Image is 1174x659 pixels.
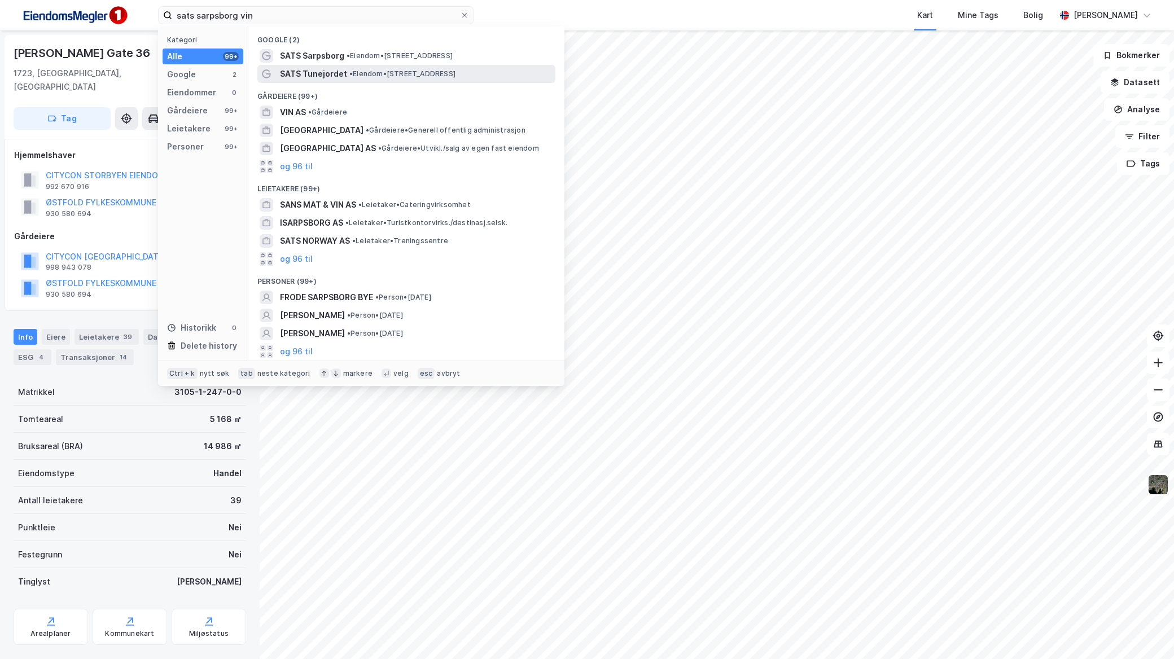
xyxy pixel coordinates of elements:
[14,67,185,94] div: 1723, [GEOGRAPHIC_DATA], [GEOGRAPHIC_DATA]
[46,290,91,299] div: 930 580 694
[172,7,460,24] input: Søk på adresse, matrikkel, gårdeiere, leietakere eller personer
[358,200,362,209] span: •
[349,69,455,78] span: Eiendom • [STREET_ADDRESS]
[167,321,216,335] div: Historikk
[347,329,403,338] span: Person • [DATE]
[280,234,350,248] span: SATS NORWAY AS
[1101,71,1169,94] button: Datasett
[358,200,471,209] span: Leietaker • Cateringvirksomhet
[18,494,83,507] div: Antall leietakere
[42,329,70,345] div: Eiere
[223,142,239,151] div: 99+
[167,50,182,63] div: Alle
[280,160,313,173] button: og 96 til
[393,369,409,378] div: velg
[210,412,242,426] div: 5 168 ㎡
[1147,474,1169,495] img: 9k=
[213,467,242,480] div: Handel
[30,629,71,638] div: Arealplaner
[958,8,998,22] div: Mine Tags
[347,51,350,60] span: •
[229,548,242,561] div: Nei
[18,412,63,426] div: Tomteareal
[167,104,208,117] div: Gårdeiere
[14,148,246,162] div: Hjemmelshaver
[280,216,343,230] span: ISARPSBORG AS
[280,49,344,63] span: SATS Sarpsborg
[14,107,111,130] button: Tag
[18,521,55,534] div: Punktleie
[167,368,198,379] div: Ctrl + k
[1104,98,1169,121] button: Analyse
[1118,605,1174,659] iframe: Chat Widget
[280,309,345,322] span: [PERSON_NAME]
[280,327,345,340] span: [PERSON_NAME]
[36,352,47,363] div: 4
[248,83,564,103] div: Gårdeiere (99+)
[378,144,382,152] span: •
[18,440,83,453] div: Bruksareal (BRA)
[347,329,351,337] span: •
[352,236,448,245] span: Leietaker • Treningssentre
[75,329,139,345] div: Leietakere
[343,369,373,378] div: markere
[167,122,211,135] div: Leietakere
[14,349,51,365] div: ESG
[1115,125,1169,148] button: Filter
[238,368,255,379] div: tab
[347,311,351,319] span: •
[46,209,91,218] div: 930 580 694
[917,8,933,22] div: Kart
[46,263,91,272] div: 998 943 078
[18,467,75,480] div: Eiendomstype
[1023,8,1043,22] div: Bolig
[1093,44,1169,67] button: Bokmerker
[167,140,204,153] div: Personer
[347,51,453,60] span: Eiendom • [STREET_ADDRESS]
[105,629,154,638] div: Kommunekart
[345,218,507,227] span: Leietaker • Turistkontorvirks./destinasj.selsk.
[375,293,379,301] span: •
[200,369,230,378] div: nytt søk
[280,124,363,137] span: [GEOGRAPHIC_DATA]
[143,329,199,345] div: Datasett
[280,345,313,358] button: og 96 til
[352,236,356,245] span: •
[223,106,239,115] div: 99+
[230,494,242,507] div: 39
[204,440,242,453] div: 14 986 ㎡
[280,291,373,304] span: FRODE SARPSBORG BYE
[223,52,239,61] div: 99+
[117,352,129,363] div: 14
[230,70,239,79] div: 2
[18,385,55,399] div: Matrikkel
[14,230,246,243] div: Gårdeiere
[14,329,37,345] div: Info
[280,67,347,81] span: SATS Tunejordet
[280,142,376,155] span: [GEOGRAPHIC_DATA] AS
[167,86,216,99] div: Eiendommer
[1118,605,1174,659] div: Kontrollprogram for chat
[121,331,134,342] div: 39
[18,548,62,561] div: Festegrunn
[366,126,525,135] span: Gårdeiere • Generell offentlig administrasjon
[378,144,539,153] span: Gårdeiere • Utvikl./salg av egen fast eiendom
[345,218,349,227] span: •
[248,27,564,47] div: Google (2)
[308,108,347,117] span: Gårdeiere
[177,575,242,588] div: [PERSON_NAME]
[375,293,431,302] span: Person • [DATE]
[189,629,229,638] div: Miljøstatus
[248,175,564,196] div: Leietakere (99+)
[167,68,196,81] div: Google
[418,368,435,379] div: esc
[280,252,313,266] button: og 96 til
[14,44,152,62] div: [PERSON_NAME] Gate 36
[223,124,239,133] div: 99+
[308,108,312,116] span: •
[248,268,564,288] div: Personer (99+)
[280,106,306,119] span: VIN AS
[280,198,356,212] span: SANS MAT & VIN AS
[1117,152,1169,175] button: Tags
[174,385,242,399] div: 3105-1-247-0-0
